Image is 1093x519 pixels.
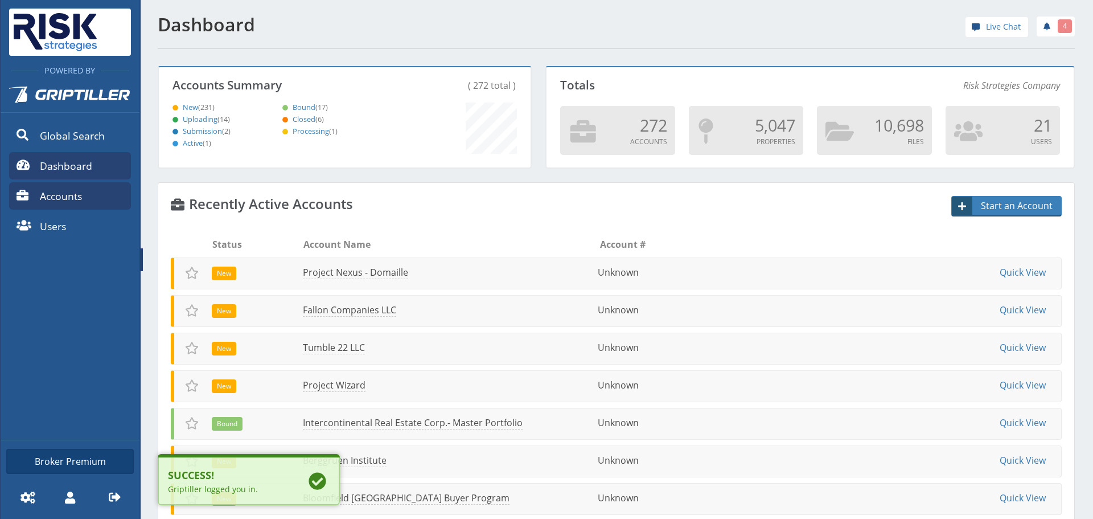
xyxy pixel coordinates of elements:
a: Closed(6) [278,114,324,124]
span: 21 [1034,114,1052,136]
a: Berggruen Institute [303,454,387,467]
li: Unknown [598,265,687,279]
a: Fallon Companies LLC [303,304,396,317]
a: Processing(1) [278,126,338,136]
a: Bound(17) [278,102,328,112]
a: New(231) [169,102,215,112]
a: Global Search [9,122,131,149]
li: Unknown [598,378,687,392]
li: Unknown [598,453,687,467]
p: Files [825,137,923,147]
li: Unknown [598,303,687,317]
div: ( 272 total ) [381,79,517,92]
h4: Recently Active Accounts [171,196,353,211]
span: New [217,381,231,391]
div: Griptiller logged you in. [168,483,289,495]
span: Bound [217,419,237,429]
a: Quick View [1000,304,1046,316]
span: Closed [278,115,324,124]
a: Quick View [1000,492,1046,504]
p: Properties [697,137,795,147]
span: Global Search [40,128,105,143]
span: Users [40,219,66,234]
b: Success! [168,468,289,483]
a: 4 [1037,17,1075,36]
span: Add to Favorites [185,341,199,355]
p: Users [954,137,1052,147]
a: Uploading(14) [169,114,230,124]
span: Processing [278,126,338,136]
span: 10,698 [874,114,924,136]
p: Accounts Summary [172,79,368,92]
a: Tumble 22 LLC [303,341,365,354]
div: notifications [1028,14,1075,37]
li: Unknown [598,416,687,430]
span: 4 [1063,21,1067,31]
a: Live Chat [965,17,1028,37]
span: Add to Favorites [185,416,199,430]
span: (1) [203,138,211,148]
span: Bound [278,103,328,112]
a: Users [9,212,131,240]
span: Active [169,138,211,148]
div: help [965,17,1028,40]
span: Dashboard [40,158,92,173]
li: Status [212,238,302,251]
span: Add to Favorites [185,379,199,393]
a: Accounts [9,182,131,210]
a: Griptiller [1,77,139,119]
a: Broker Premium [6,449,134,474]
a: Bloomfield [GEOGRAPHIC_DATA] Buyer Program [303,492,509,505]
span: (1) [329,126,338,136]
a: Quick View [1000,454,1046,467]
a: Quick View [1000,379,1046,391]
span: Submission [169,126,231,136]
a: Dashboard [9,152,131,179]
span: Live Chat [986,21,1021,33]
p: Totals [560,79,803,92]
span: (17) [315,102,328,112]
button: Start an Account [951,196,1062,216]
li: Unknown [598,341,687,354]
li: Unknown [598,491,687,505]
a: Quick View [1000,341,1046,354]
span: Accounts [40,189,82,203]
span: New [217,268,231,279]
li: Account # [600,238,689,251]
a: Project Wizard [303,379,365,392]
span: 272 [640,114,667,136]
img: Risk Strategies Company [9,9,101,56]
span: (2) [222,126,231,136]
p: Accounts [568,137,667,147]
a: Quick View [1000,266,1046,279]
span: New [217,344,231,354]
span: Start an Account [974,199,1061,212]
li: Account Name [303,238,597,251]
span: Uploading [169,115,230,124]
span: Powered By [39,65,101,76]
span: Add to Favorites [185,266,199,280]
span: (14) [217,114,230,124]
a: Project Nexus - Domaille [303,266,408,279]
a: Quick View [1000,416,1046,429]
a: Active(1) [169,138,211,148]
span: Add to Favorites [185,304,199,317]
span: 5,047 [755,114,795,136]
h1: Dashboard [158,14,610,35]
a: Intercontinental Real Estate Corp.- Master Portfolio [303,416,523,430]
span: New [169,103,215,112]
span: New [217,306,231,316]
span: (6) [315,114,324,124]
span: (231) [198,102,215,112]
a: Submission(2) [169,126,231,136]
span: Risk Strategies Company [963,79,1060,92]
